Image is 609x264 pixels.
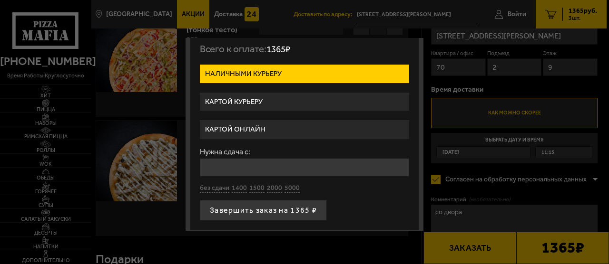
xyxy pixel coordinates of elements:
[232,184,247,193] button: 1400
[249,184,265,193] button: 1500
[266,44,290,55] span: 1365 ₽
[200,43,409,55] p: Всего к оплате:
[200,120,409,139] label: Картой онлайн
[200,148,409,156] label: Нужна сдача с:
[267,184,282,193] button: 2000
[200,184,229,193] button: без сдачи
[285,184,300,193] button: 5000
[200,65,409,83] label: Наличными курьеру
[200,93,409,111] label: Картой курьеру
[200,200,327,221] button: Завершить заказ на 1365 ₽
